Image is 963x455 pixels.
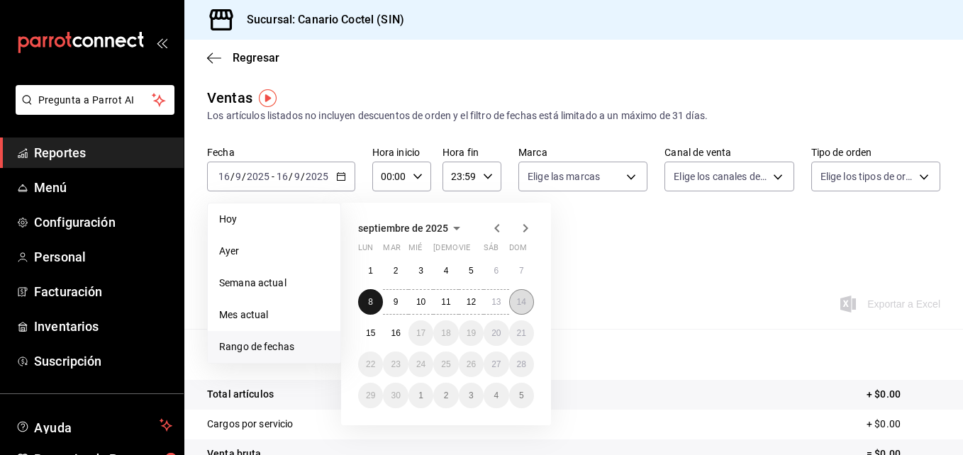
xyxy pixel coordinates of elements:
[358,223,448,234] span: septiembre de 2025
[289,171,293,182] span: /
[441,297,450,307] abbr: 11 de septiembre de 2025
[358,243,373,258] abbr: lunes
[528,169,600,184] span: Elige las marcas
[34,143,172,162] span: Reportes
[358,383,383,408] button: 29 de septiembre de 2025
[219,339,329,354] span: Rango de fechas
[230,171,235,182] span: /
[219,212,329,227] span: Hoy
[408,243,422,258] abbr: miércoles
[509,258,534,283] button: 7 de septiembre de 2025
[820,169,914,184] span: Elige los tipos de orden
[484,243,499,258] abbr: sábado
[509,352,534,377] button: 28 de septiembre de 2025
[366,391,375,400] abbr: 29 de septiembre de 2025
[433,289,458,315] button: 11 de septiembre de 2025
[259,89,277,107] img: Tooltip marker
[156,37,167,48] button: open_drawer_menu
[38,93,152,108] span: Pregunta a Parrot AI
[276,171,289,182] input: --
[444,266,449,276] abbr: 4 de septiembre de 2025
[233,51,279,64] span: Regresar
[394,297,399,307] abbr: 9 de septiembre de 2025
[484,320,508,346] button: 20 de septiembre de 2025
[441,328,450,338] abbr: 18 de septiembre de 2025
[459,258,484,283] button: 5 de septiembre de 2025
[207,108,940,123] div: Los artículos listados no incluyen descuentos de orden y el filtro de fechas está limitado a un m...
[664,147,794,157] label: Canal de venta
[509,320,534,346] button: 21 de septiembre de 2025
[34,178,172,197] span: Menú
[811,147,940,157] label: Tipo de orden
[207,147,355,157] label: Fecha
[416,359,425,369] abbr: 24 de septiembre de 2025
[459,289,484,315] button: 12 de septiembre de 2025
[469,266,474,276] abbr: 5 de septiembre de 2025
[16,85,174,115] button: Pregunta a Parrot AI
[433,320,458,346] button: 18 de septiembre de 2025
[383,352,408,377] button: 23 de septiembre de 2025
[467,328,476,338] abbr: 19 de septiembre de 2025
[408,383,433,408] button: 1 de octubre de 2025
[358,320,383,346] button: 15 de septiembre de 2025
[519,266,524,276] abbr: 7 de septiembre de 2025
[459,352,484,377] button: 26 de septiembre de 2025
[391,359,400,369] abbr: 23 de septiembre de 2025
[518,147,647,157] label: Marca
[383,320,408,346] button: 16 de septiembre de 2025
[517,328,526,338] abbr: 21 de septiembre de 2025
[509,243,527,258] abbr: domingo
[519,391,524,400] abbr: 5 de octubre de 2025
[416,297,425,307] abbr: 10 de septiembre de 2025
[467,297,476,307] abbr: 12 de septiembre de 2025
[383,243,400,258] abbr: martes
[867,417,940,432] p: + $0.00
[383,258,408,283] button: 2 de septiembre de 2025
[358,352,383,377] button: 22 de septiembre de 2025
[484,258,508,283] button: 6 de septiembre de 2025
[509,383,534,408] button: 5 de octubre de 2025
[391,391,400,400] abbr: 30 de septiembre de 2025
[383,383,408,408] button: 30 de septiembre de 2025
[441,359,450,369] abbr: 25 de septiembre de 2025
[368,297,373,307] abbr: 8 de septiembre de 2025
[484,289,508,315] button: 13 de septiembre de 2025
[235,11,404,28] h3: Sucursal: Canario Coctel (SIN)
[34,213,172,232] span: Configuración
[408,289,433,315] button: 10 de septiembre de 2025
[469,391,474,400] abbr: 3 de octubre de 2025
[408,352,433,377] button: 24 de septiembre de 2025
[207,387,274,402] p: Total artículos
[484,383,508,408] button: 4 de octubre de 2025
[235,171,242,182] input: --
[416,328,425,338] abbr: 17 de septiembre de 2025
[34,282,172,301] span: Facturación
[366,328,375,338] abbr: 15 de septiembre de 2025
[459,383,484,408] button: 3 de octubre de 2025
[34,417,154,434] span: Ayuda
[34,247,172,266] span: Personal
[418,391,423,400] abbr: 1 de octubre de 2025
[272,171,274,182] span: -
[459,243,470,258] abbr: viernes
[219,308,329,322] span: Mes actual
[294,171,301,182] input: --
[867,387,940,402] p: + $0.00
[358,258,383,283] button: 1 de septiembre de 2025
[418,266,423,276] abbr: 3 de septiembre de 2025
[246,171,270,182] input: ----
[433,243,517,258] abbr: jueves
[394,266,399,276] abbr: 2 de septiembre de 2025
[408,320,433,346] button: 17 de septiembre de 2025
[433,258,458,283] button: 4 de septiembre de 2025
[358,220,465,237] button: septiembre de 2025
[509,289,534,315] button: 14 de septiembre de 2025
[219,244,329,259] span: Ayer
[494,266,499,276] abbr: 6 de septiembre de 2025
[433,352,458,377] button: 25 de septiembre de 2025
[10,103,174,118] a: Pregunta a Parrot AI
[391,328,400,338] abbr: 16 de septiembre de 2025
[207,417,294,432] p: Cargos por servicio
[301,171,305,182] span: /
